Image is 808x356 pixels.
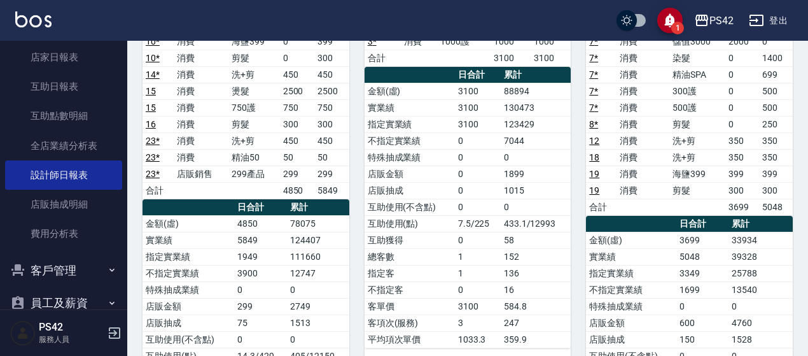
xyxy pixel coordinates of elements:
td: 250 [759,116,793,132]
th: 日合計 [455,67,501,83]
td: 300 [314,116,349,132]
td: 1000 [491,33,531,50]
a: 店家日報表 [5,43,122,72]
td: 互助使用(不含點) [143,331,234,348]
td: 130473 [501,99,571,116]
td: 2500 [314,83,349,99]
td: 1513 [287,315,349,331]
td: 金額(虛) [586,232,676,248]
td: 指定實業績 [586,265,676,281]
td: 750 [280,99,314,116]
td: 33934 [728,232,793,248]
td: 燙髮 [228,83,279,99]
td: 399 [725,166,759,182]
td: 600 [676,315,728,331]
td: 5048 [676,248,728,265]
td: 3100 [531,50,571,66]
td: 500 [759,99,793,116]
td: 299 [234,298,287,315]
p: 服務人員 [39,334,104,345]
td: 0 [287,331,349,348]
td: 店販金額 [143,298,234,315]
td: 300 [725,182,759,199]
td: 洗+剪 [669,149,725,166]
td: 剪髮 [228,116,279,132]
td: 合計 [586,199,616,215]
td: 4850 [280,182,314,199]
td: 店販抽成 [586,331,676,348]
td: 平均項次單價 [365,331,455,348]
td: 消費 [174,50,228,66]
td: 1000 [531,33,571,50]
td: 450 [314,66,349,83]
table: a dense table [365,67,571,348]
th: 累計 [728,216,793,232]
td: 300 [759,182,793,199]
td: 2000 [725,33,759,50]
td: 0 [725,50,759,66]
td: 500護 [669,99,725,116]
td: 互助使用(點) [365,215,455,232]
td: 12747 [287,265,349,281]
td: 13540 [728,281,793,298]
td: 3900 [234,265,287,281]
td: 350 [759,149,793,166]
td: 136 [501,265,571,281]
td: 1 [455,248,501,265]
td: 50 [314,149,349,166]
td: 0 [234,281,287,298]
td: 客單價 [365,298,455,315]
td: 299 [314,166,349,182]
td: 消費 [616,116,669,132]
td: 0 [280,50,314,66]
td: 1949 [234,248,287,265]
td: 不指定實業績 [143,265,234,281]
td: 0 [455,166,501,182]
td: 5849 [314,182,349,199]
td: 店販金額 [586,315,676,331]
td: 399 [759,166,793,182]
td: 3349 [676,265,728,281]
td: 111660 [287,248,349,265]
th: 累計 [287,199,349,216]
td: 店販金額 [365,166,455,182]
td: 指定客 [365,265,455,281]
td: 299 [280,166,314,182]
td: 染髮 [669,50,725,66]
td: 75 [234,315,287,331]
td: 洗+剪 [228,132,279,149]
td: 0 [725,83,759,99]
td: 1699 [676,281,728,298]
td: 0 [234,331,287,348]
td: 433.1/12993 [501,215,571,232]
td: 1528 [728,331,793,348]
td: 剪髮 [669,182,725,199]
a: 12 [589,136,599,146]
th: 累計 [501,67,571,83]
td: 消費 [616,132,669,149]
td: 4760 [728,315,793,331]
a: 15 [146,86,156,96]
td: 消費 [616,66,669,83]
td: 3100 [455,116,501,132]
td: 0 [728,298,793,315]
td: 特殊抽成業績 [365,149,455,166]
td: 350 [725,149,759,166]
td: 指定實業績 [143,248,234,265]
td: 0 [501,199,571,215]
td: 海鹽399 [228,33,279,50]
a: 18 [589,152,599,162]
td: 實業績 [365,99,455,116]
td: 洗+剪 [669,132,725,149]
td: 消費 [174,66,228,83]
td: 7044 [501,132,571,149]
td: 2500 [280,83,314,99]
td: 0 [455,199,501,215]
td: 78075 [287,215,349,232]
td: 消費 [616,83,669,99]
td: 儲值3000 [669,33,725,50]
td: 消費 [616,182,669,199]
td: 350 [759,132,793,149]
td: 店販抽成 [143,315,234,331]
td: 450 [280,132,314,149]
